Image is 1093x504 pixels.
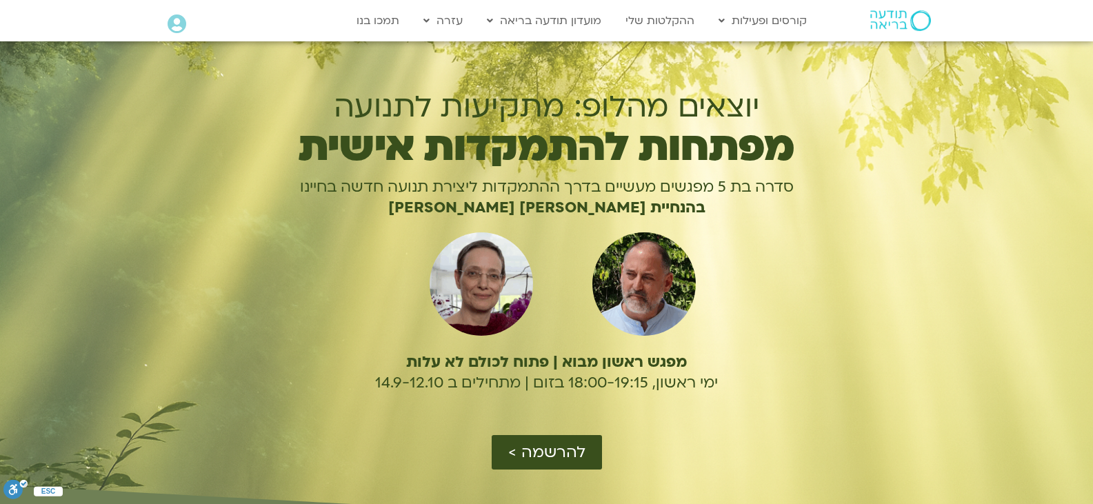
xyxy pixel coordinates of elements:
[480,8,608,34] a: מועדון תודעה בריאה
[248,177,845,197] p: סדרה בת 5 מפגשים מעשיים בדרך ההתמקדות ליצירת תנועה חדשה בחיינו
[870,10,931,31] img: תודעה בריאה
[712,8,814,34] a: קורסים ופעילות
[417,8,470,34] a: עזרה
[248,90,845,124] h1: יוצאים מהלופ: מתקיעות לתנועה
[619,8,701,34] a: ההקלטות שלי
[350,8,406,34] a: תמכו בנו
[375,372,718,393] span: ימי ראשון, 18:00-19:15 בזום | מתחילים ב 14.9-12.10
[406,352,687,372] b: מפגש ראשון מבוא | פתוח לכולם לא עלות
[388,197,705,218] b: בהנחיית [PERSON_NAME] [PERSON_NAME]
[508,443,585,461] span: להרשמה >
[248,132,845,163] h1: מפתחות להתמקדות אישית
[492,435,602,470] a: להרשמה >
